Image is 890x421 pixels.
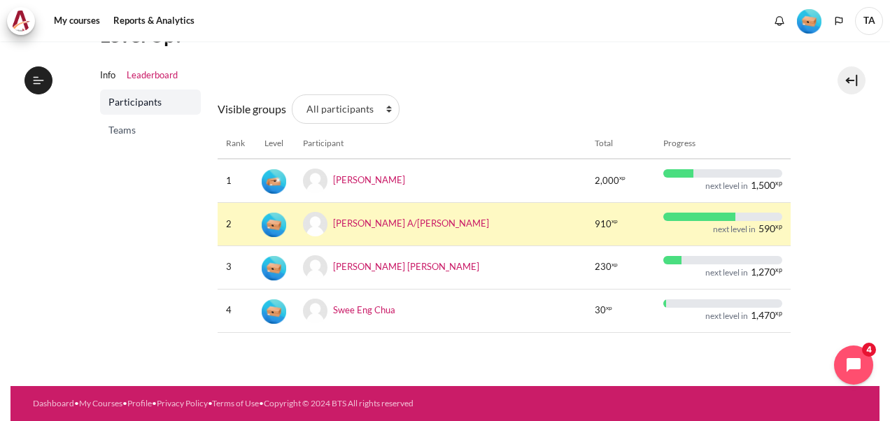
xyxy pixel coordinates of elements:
[33,398,74,408] a: Dashboard
[855,7,883,35] a: User menu
[262,168,286,194] div: Level #2
[751,180,775,190] span: 1,500
[797,8,821,34] div: Level #1
[751,311,775,320] span: 1,470
[705,267,748,278] div: next level in
[218,245,253,289] td: 3
[7,7,42,35] a: Architeck Architeck
[262,211,286,237] div: Level #1
[612,263,618,266] span: xp
[100,90,201,115] a: Participants
[797,9,821,34] img: Level #1
[606,306,612,310] span: xp
[218,159,253,202] td: 1
[705,311,748,322] div: next level in
[775,224,782,229] span: xp
[612,220,618,223] span: xp
[775,311,782,315] span: xp
[218,289,253,332] td: 4
[619,176,626,180] span: xp
[333,174,405,185] a: [PERSON_NAME]
[751,267,775,277] span: 1,270
[253,129,295,159] th: Level
[108,7,199,35] a: Reports & Analytics
[333,261,479,272] a: [PERSON_NAME] [PERSON_NAME]
[79,398,122,408] a: My Courses
[262,298,286,324] div: Level #1
[595,174,619,188] span: 2,000
[769,10,790,31] div: Show notification window with no new notifications
[775,268,782,272] span: xp
[655,129,790,159] th: Progress
[705,180,748,192] div: next level in
[127,69,178,83] a: Leaderboard
[713,224,756,235] div: next level in
[828,10,849,31] button: Languages
[157,398,208,408] a: Privacy Policy
[333,304,395,315] a: Swee Eng Chua
[212,398,259,408] a: Terms of Use
[108,123,195,137] span: Teams
[262,213,286,237] img: Level #1
[262,169,286,194] img: Level #2
[262,256,286,280] img: Level #1
[264,398,414,408] a: Copyright © 2024 BTS All rights reserved
[595,304,606,317] span: 30
[218,101,286,117] label: Visible groups
[855,7,883,35] span: TA
[595,260,612,274] span: 230
[49,7,105,35] a: My courses
[108,95,195,109] span: Participants
[218,129,253,159] th: Rank
[586,129,655,159] th: Total
[127,398,152,408] a: Profile
[100,117,201,143] a: Teams
[33,397,486,410] div: • • • • •
[11,10,31,31] img: Architeck
[595,217,612,231] span: 910
[758,224,775,234] span: 590
[775,181,782,185] span: xp
[262,299,286,324] img: Level #1
[262,255,286,280] div: Level #1
[100,69,115,83] a: Info
[791,8,827,34] a: Level #1
[333,217,489,229] a: [PERSON_NAME] A/[PERSON_NAME]
[218,202,253,245] td: 2
[295,129,587,159] th: Participant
